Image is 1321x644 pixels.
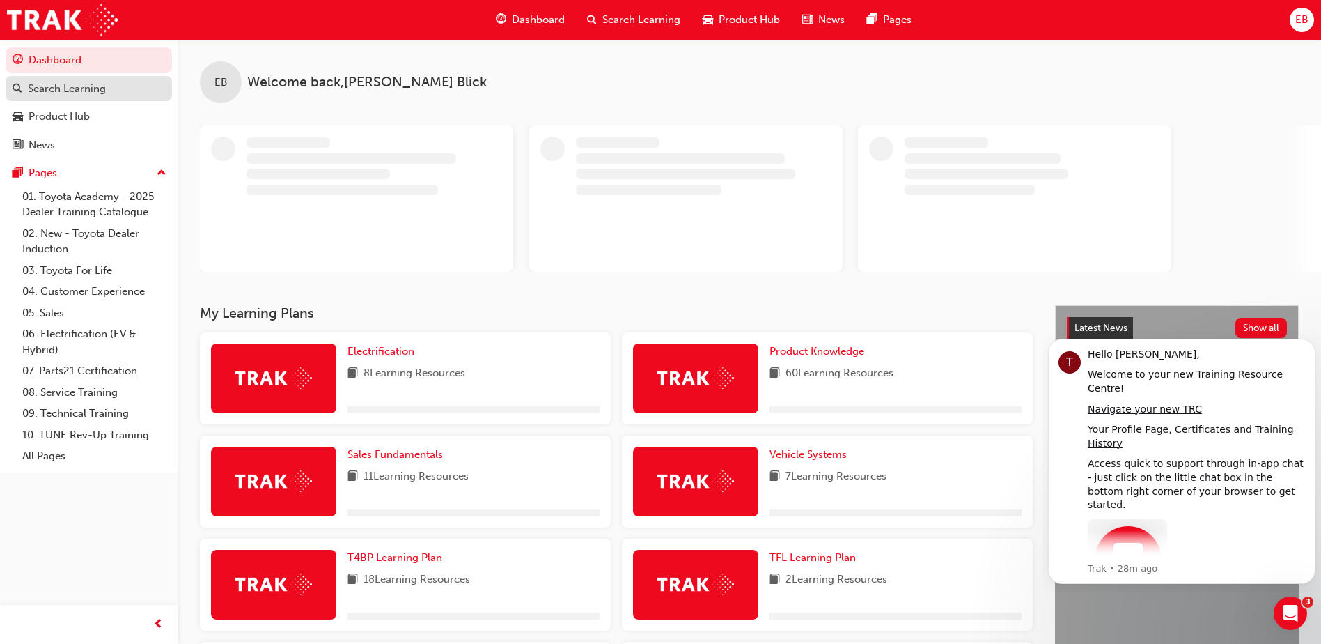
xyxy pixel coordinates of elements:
a: news-iconNews [791,6,856,34]
a: Latest NewsShow all [1067,317,1287,339]
a: Search Learning [6,76,172,102]
a: T4BP Learning Plan [347,550,448,566]
span: EB [214,75,228,91]
span: book-icon [769,468,780,486]
span: Welcome back , [PERSON_NAME] Blick [247,75,487,91]
span: prev-icon [153,616,164,634]
div: Search Learning [28,81,106,97]
span: 11 Learning Resources [364,468,469,486]
a: News [6,132,172,158]
span: Sales Fundamentals [347,448,443,461]
div: Pages [29,165,57,181]
a: Electrification [347,344,420,360]
span: news-icon [13,139,23,152]
span: 18 Learning Resources [364,572,470,589]
a: guage-iconDashboard [485,6,576,34]
img: Trak [235,470,312,492]
button: DashboardSearch LearningProduct HubNews [6,45,172,160]
span: book-icon [769,572,780,589]
span: search-icon [587,11,597,29]
span: book-icon [347,468,358,486]
img: Trak [657,367,734,389]
a: All Pages [17,445,172,467]
span: car-icon [703,11,713,29]
span: guage-icon [13,54,23,67]
span: Vehicle Systems [769,448,847,461]
button: Show all [1235,318,1288,338]
span: search-icon [13,83,22,95]
a: Dashboard [6,47,172,73]
span: news-icon [802,11,813,29]
a: 01. Toyota Academy - 2025 Dealer Training Catalogue [17,186,172,223]
div: Product Hub [29,109,90,125]
span: Product Knowledge [769,345,864,358]
span: 7 Learning Resources [785,468,886,486]
a: TFL Learning Plan [769,550,861,566]
span: book-icon [347,365,358,383]
a: 02. New - Toyota Dealer Induction [17,223,172,260]
span: TFL Learning Plan [769,551,856,564]
span: 2 Learning Resources [785,572,887,589]
span: Electrification [347,345,414,358]
span: guage-icon [496,11,506,29]
a: Product Hub [6,104,172,130]
span: pages-icon [13,167,23,180]
span: up-icon [157,164,166,183]
div: News [29,137,55,153]
iframe: Intercom live chat [1274,597,1307,630]
a: Product Knowledge [769,344,870,360]
span: 3 [1302,597,1313,608]
span: book-icon [347,572,358,589]
span: 8 Learning Resources [364,365,465,383]
iframe: Intercom notifications message [1042,326,1321,592]
a: 09. Technical Training [17,403,172,424]
a: 06. Electrification (EV & Hybrid) [17,323,172,360]
span: Latest News [1074,322,1127,334]
a: Sales Fundamentals [347,447,448,463]
img: Trak [235,367,312,389]
img: Trak [657,470,734,492]
a: search-iconSearch Learning [576,6,691,34]
span: Pages [883,12,912,28]
span: car-icon [13,111,23,123]
img: Trak [235,574,312,595]
a: Latest NewsShow allHelp Shape the Future of Toyota Academy Training and Win an eMastercard!Revolu... [1055,305,1299,516]
span: T4BP Learning Plan [347,551,442,564]
button: Pages [6,160,172,186]
h3: My Learning Plans [200,305,1033,321]
a: 07. Parts21 Certification [17,360,172,382]
img: Trak [7,4,118,36]
span: 60 Learning Resources [785,365,893,383]
a: pages-iconPages [856,6,923,34]
span: Dashboard [512,12,565,28]
a: Vehicle Systems [769,447,852,463]
span: Search Learning [602,12,680,28]
span: EB [1295,12,1308,28]
a: 10. TUNE Rev-Up Training [17,424,172,446]
a: 05. Sales [17,302,172,324]
span: book-icon [769,365,780,383]
button: EB [1290,8,1314,32]
a: 03. Toyota For Life [17,260,172,282]
span: pages-icon [867,11,877,29]
span: News [818,12,845,28]
a: 08. Service Training [17,382,172,404]
a: car-iconProduct Hub [691,6,791,34]
img: Trak [657,574,734,595]
a: 04. Customer Experience [17,281,172,302]
span: Product Hub [719,12,780,28]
